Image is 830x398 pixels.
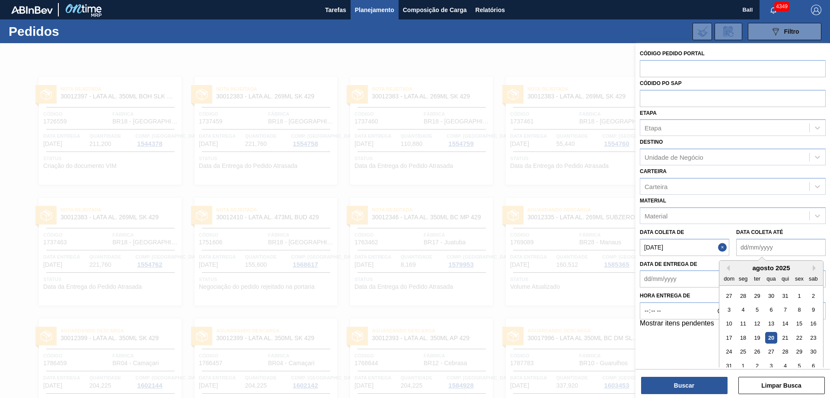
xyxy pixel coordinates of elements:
[765,272,777,284] div: qua
[779,304,791,316] div: Choose quinta-feira, 7 de agosto de 2025
[723,332,735,344] div: Choose domingo, 17 de agosto de 2025
[476,5,505,15] span: Relatórios
[645,212,667,219] div: Material
[640,110,657,116] label: Etapa
[808,272,819,284] div: sab
[722,288,820,373] div: month 2025-08
[779,346,791,357] div: Choose quinta-feira, 28 de agosto de 2025
[723,290,735,301] div: Choose domingo, 27 de julho de 2025
[719,264,823,272] div: agosto 2025
[793,290,805,301] div: Choose sexta-feira, 1 de agosto de 2025
[640,139,663,145] label: Destino
[724,265,730,271] button: Previous Month
[640,229,684,235] label: Data coleta de
[784,28,799,35] span: Filtro
[723,304,735,316] div: Choose domingo, 3 de agosto de 2025
[748,23,821,40] button: Filtro
[808,290,819,301] div: Choose sábado, 2 de agosto de 2025
[808,346,819,357] div: Choose sábado, 30 de agosto de 2025
[640,168,667,174] label: Carteira
[723,318,735,329] div: Choose domingo, 10 de agosto de 2025
[793,272,805,284] div: sex
[751,272,763,284] div: ter
[737,290,749,301] div: Choose segunda-feira, 28 de julho de 2025
[736,229,783,235] label: Data coleta até
[737,318,749,329] div: Choose segunda-feira, 11 de agosto de 2025
[793,318,805,329] div: Choose sexta-feira, 15 de agosto de 2025
[645,183,667,190] div: Carteira
[737,332,749,344] div: Choose segunda-feira, 18 de agosto de 2025
[640,319,714,330] label: Mostrar itens pendentes
[765,346,777,357] div: Choose quarta-feira, 27 de agosto de 2025
[11,6,53,14] img: TNhmsLtSVTkK8tSr43FrP2fwEKptu5GPRR3wAAAABJRU5ErkJggg==
[737,272,749,284] div: seg
[737,346,749,357] div: Choose segunda-feira, 25 de agosto de 2025
[793,346,805,357] div: Choose sexta-feira, 29 de agosto de 2025
[640,290,729,302] label: Hora entrega de
[774,2,789,11] span: 4349
[9,26,138,36] h1: Pedidos
[640,270,729,287] input: dd/mm/yyyy
[751,304,763,316] div: Choose terça-feira, 5 de agosto de 2025
[751,318,763,329] div: Choose terça-feira, 12 de agosto de 2025
[751,360,763,372] div: Choose terça-feira, 2 de setembro de 2025
[751,332,763,344] div: Choose terça-feira, 19 de agosto de 2025
[718,239,729,256] button: Close
[779,318,791,329] div: Choose quinta-feira, 14 de agosto de 2025
[723,360,735,372] div: Choose domingo, 31 de agosto de 2025
[640,261,697,267] label: Data de Entrega de
[751,290,763,301] div: Choose terça-feira, 29 de julho de 2025
[736,239,826,256] input: dd/mm/yyyy
[403,5,467,15] span: Composição de Carga
[640,198,666,204] label: Material
[808,332,819,344] div: Choose sábado, 23 de agosto de 2025
[640,51,705,57] label: Código Pedido Portal
[808,318,819,329] div: Choose sábado, 16 de agosto de 2025
[737,304,749,316] div: Choose segunda-feira, 4 de agosto de 2025
[355,5,394,15] span: Planejamento
[779,360,791,372] div: Choose quinta-feira, 4 de setembro de 2025
[765,360,777,372] div: Choose quarta-feira, 3 de setembro de 2025
[723,346,735,357] div: Choose domingo, 24 de agosto de 2025
[793,332,805,344] div: Choose sexta-feira, 22 de agosto de 2025
[779,290,791,301] div: Choose quinta-feira, 31 de julho de 2025
[765,332,777,344] div: Choose quarta-feira, 20 de agosto de 2025
[737,360,749,372] div: Choose segunda-feira, 1 de setembro de 2025
[640,239,729,256] input: dd/mm/yyyy
[779,332,791,344] div: Choose quinta-feira, 21 de agosto de 2025
[808,360,819,372] div: Choose sábado, 6 de setembro de 2025
[765,318,777,329] div: Choose quarta-feira, 13 de agosto de 2025
[760,4,787,16] button: Notificações
[808,304,819,316] div: Choose sábado, 9 de agosto de 2025
[723,272,735,284] div: dom
[793,304,805,316] div: Choose sexta-feira, 8 de agosto de 2025
[645,124,661,132] div: Etapa
[765,290,777,301] div: Choose quarta-feira, 30 de julho de 2025
[779,272,791,284] div: qui
[793,360,805,372] div: Choose sexta-feira, 5 de setembro de 2025
[765,304,777,316] div: Choose quarta-feira, 6 de agosto de 2025
[751,346,763,357] div: Choose terça-feira, 26 de agosto de 2025
[645,154,703,161] div: Unidade de Negócio
[325,5,346,15] span: Tarefas
[715,23,742,40] div: Solicitação de Revisão de Pedidos
[640,80,682,86] label: Códido PO SAP
[693,23,712,40] div: Importar Negociações dos Pedidos
[813,265,819,271] button: Next Month
[811,5,821,15] img: Logout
